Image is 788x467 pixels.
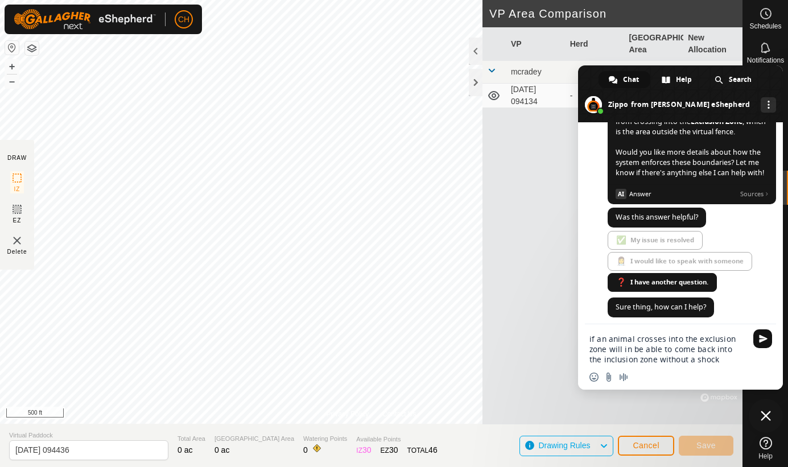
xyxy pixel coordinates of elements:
span: [GEOGRAPHIC_DATA] Area [214,434,294,444]
span: Sources [740,189,769,199]
button: + [5,60,19,73]
span: Send a file [604,373,613,382]
span: Available Points [356,435,437,444]
span: Audio message [619,373,628,382]
span: Total Area [178,434,205,444]
span: Insert an emoji [589,373,599,382]
button: – [5,75,19,88]
span: Drawing Rules [538,441,590,450]
button: Map Layers [25,42,39,55]
button: Cancel [618,436,674,456]
span: Delete [7,247,27,256]
img: VP [10,234,24,247]
div: Close chat [749,399,783,433]
span: 46 [428,445,438,454]
span: Answer [629,189,736,199]
span: Send [753,329,772,348]
span: Notifications [747,57,784,64]
button: Reset Map [5,41,19,55]
span: Virtual Paddock [9,431,168,440]
h2: VP Area Comparison [489,7,742,20]
div: Chat [599,71,650,88]
div: More channels [761,97,776,113]
span: Chat [623,71,639,88]
span: 30 [389,445,398,454]
textarea: Compose your message... [589,334,746,365]
span: EZ [13,216,22,225]
span: Watering Points [303,434,347,444]
div: - [570,90,620,102]
span: 0 ac [178,445,192,454]
span: Save [696,441,716,450]
span: Was this answer helpful? [616,212,698,222]
span: Cancel [633,441,659,450]
td: [DATE] 094134 [506,84,566,108]
span: mcradey [511,67,542,76]
span: 30 [362,445,372,454]
a: Privacy Policy [326,409,369,419]
span: Help [758,453,773,460]
div: Search [704,71,763,88]
a: Help [743,432,788,464]
th: [GEOGRAPHIC_DATA] Area [624,27,683,61]
div: IZ [356,444,371,456]
span: AI [616,189,626,199]
th: VP [506,27,566,61]
th: New Allocation [683,27,742,61]
button: Save [679,436,733,456]
span: Help [676,71,692,88]
th: Herd [566,27,625,61]
span: IZ [14,185,20,193]
span: CH [178,14,189,26]
span: Sure thing, how can I help? [616,302,706,312]
span: 0 [303,445,308,454]
span: Schedules [749,23,781,30]
span: Search [729,71,752,88]
div: EZ [381,444,398,456]
img: Gallagher Logo [14,9,156,30]
a: Contact Us [382,409,416,419]
div: TOTAL [407,444,438,456]
div: DRAW [7,154,27,162]
div: Help [651,71,703,88]
span: 0 ac [214,445,229,454]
